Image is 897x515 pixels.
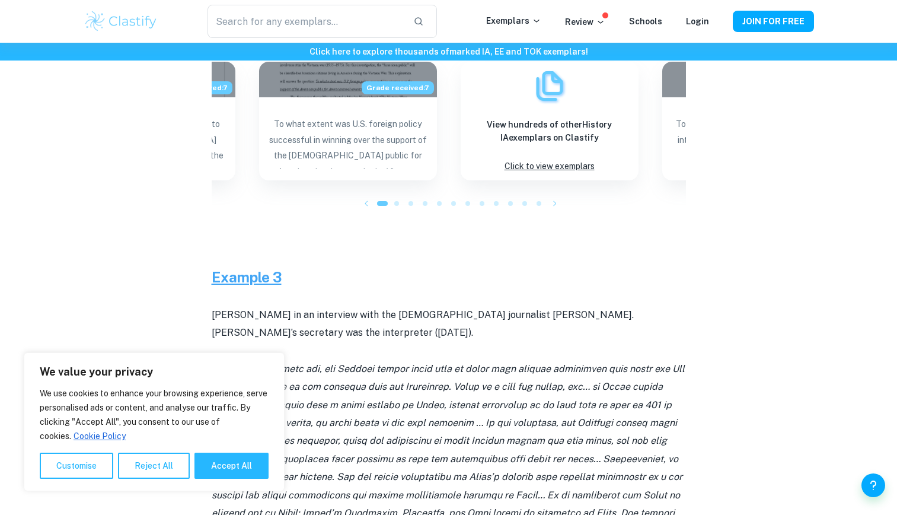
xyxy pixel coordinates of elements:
[40,453,113,479] button: Customise
[212,269,282,285] u: Example 3
[118,453,190,479] button: Reject All
[84,9,159,33] img: Clastify logo
[461,62,639,180] a: ExemplarsView hundreds of otherHistory IAexemplars on ClastifyClick to view exemplars
[194,453,269,479] button: Accept All
[40,386,269,443] p: We use cookies to enhance your browsing experience, serve personalised ads or content, and analys...
[24,352,285,491] div: We value your privacy
[686,17,709,26] a: Login
[2,45,895,58] h6: Click here to explore thousands of marked IA, EE and TOK exemplars !
[40,365,269,379] p: We value your privacy
[212,306,686,342] p: [PERSON_NAME] in an interview with the [DEMOGRAPHIC_DATA] journalist [PERSON_NAME]. [PERSON_NAME]...
[629,17,662,26] a: Schools
[73,431,126,441] a: Cookie Policy
[486,14,541,27] p: Exemplars
[672,116,831,169] p: To what extent was FDR governmental intervention responsible for the end of the Great Depression ...
[208,5,403,38] input: Search for any exemplars...
[259,62,437,180] a: Blog exemplar: To what extent was U.S. foreign policy sGrade received:7To what extent was U.S. fo...
[362,81,434,94] span: Grade received: 7
[532,68,567,104] img: Exemplars
[505,158,595,174] p: Click to view exemplars
[861,473,885,497] button: Help and Feedback
[470,118,629,144] h6: View hundreds of other History IA exemplars on Clastify
[269,116,427,169] p: To what extent was U.S. foreign policy successful in winning over the support of the [DEMOGRAPHIC...
[733,11,814,32] button: JOIN FOR FREE
[565,15,605,28] p: Review
[662,62,840,180] a: Blog exemplar: To what extent was FDR governmental intTo what extent was FDR governmental interve...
